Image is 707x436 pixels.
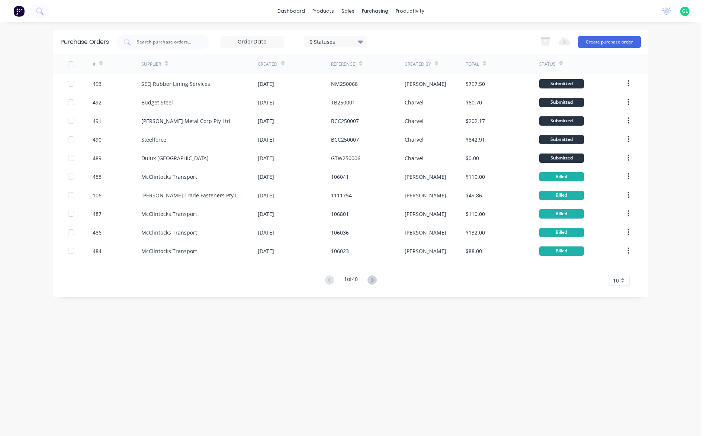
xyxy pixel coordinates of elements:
[141,117,230,125] div: [PERSON_NAME] Metal Corp Pty Ltd
[141,191,243,199] div: [PERSON_NAME] Trade Fasteners Pty Ltd
[141,136,166,143] div: Steelforce
[141,173,197,181] div: McClintocks Transport
[309,6,338,17] div: products
[93,229,102,236] div: 486
[93,173,102,181] div: 488
[258,117,274,125] div: [DATE]
[539,61,556,68] div: Status
[539,246,584,256] div: Billed
[539,135,584,144] div: Submitted
[141,210,197,218] div: McClintocks Transport
[539,209,584,219] div: Billed
[539,98,584,107] div: Submitted
[405,247,446,255] div: [PERSON_NAME]
[405,173,446,181] div: [PERSON_NAME]
[578,36,641,48] button: Create purchase order
[466,247,482,255] div: $88.00
[331,247,349,255] div: 106023
[93,136,102,143] div: 490
[93,80,102,88] div: 493
[13,6,25,17] img: Factory
[539,172,584,181] div: Billed
[539,116,584,126] div: Submitted
[405,191,446,199] div: [PERSON_NAME]
[405,229,446,236] div: [PERSON_NAME]
[331,173,349,181] div: 106041
[539,191,584,200] div: Billed
[466,154,479,162] div: $0.00
[141,229,197,236] div: McClintocks Transport
[466,229,485,236] div: $132.00
[466,173,485,181] div: $110.00
[258,173,274,181] div: [DATE]
[613,277,619,284] span: 10
[93,61,96,68] div: #
[405,80,446,88] div: [PERSON_NAME]
[258,80,274,88] div: [DATE]
[93,191,102,199] div: 106
[331,61,355,68] div: Reference
[405,154,424,162] div: Charvel
[258,61,277,68] div: Created
[309,38,363,45] div: 5 Statuses
[274,6,309,17] a: dashboard
[141,247,197,255] div: McClintocks Transport
[93,117,102,125] div: 491
[93,98,102,106] div: 492
[405,210,446,218] div: [PERSON_NAME]
[141,98,173,106] div: Budget Steel
[682,8,688,14] span: GL
[331,154,360,162] div: GTW250006
[466,80,485,88] div: $797.50
[136,38,198,46] input: Search purchase orders...
[466,191,482,199] div: $49.86
[141,80,210,88] div: SEQ Rubber Lining Services
[466,210,485,218] div: $110.00
[358,6,392,17] div: purchasing
[93,210,102,218] div: 487
[466,61,479,68] div: Total
[93,247,102,255] div: 484
[258,210,274,218] div: [DATE]
[61,38,109,46] div: Purchase Orders
[258,191,274,199] div: [DATE]
[466,117,485,125] div: $202.17
[93,154,102,162] div: 489
[344,275,358,286] div: 1 of 40
[331,117,359,125] div: BCC250007
[258,136,274,143] div: [DATE]
[331,80,358,88] div: NM250068
[258,247,274,255] div: [DATE]
[221,36,283,48] input: Order Date
[331,136,359,143] div: BCC250007
[539,154,584,163] div: Submitted
[258,98,274,106] div: [DATE]
[141,154,209,162] div: Dulux [GEOGRAPHIC_DATA]
[466,136,485,143] div: $842.91
[405,136,424,143] div: Charvel
[331,210,349,218] div: 106801
[331,191,352,199] div: 1111754
[141,61,161,68] div: Supplier
[258,154,274,162] div: [DATE]
[405,117,424,125] div: Charvel
[258,229,274,236] div: [DATE]
[539,79,584,88] div: Submitted
[539,228,584,237] div: Billed
[392,6,428,17] div: productivity
[331,229,349,236] div: 106036
[331,98,355,106] div: TB250001
[405,61,431,68] div: Created By
[405,98,424,106] div: Charvel
[466,98,482,106] div: $60.70
[338,6,358,17] div: sales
